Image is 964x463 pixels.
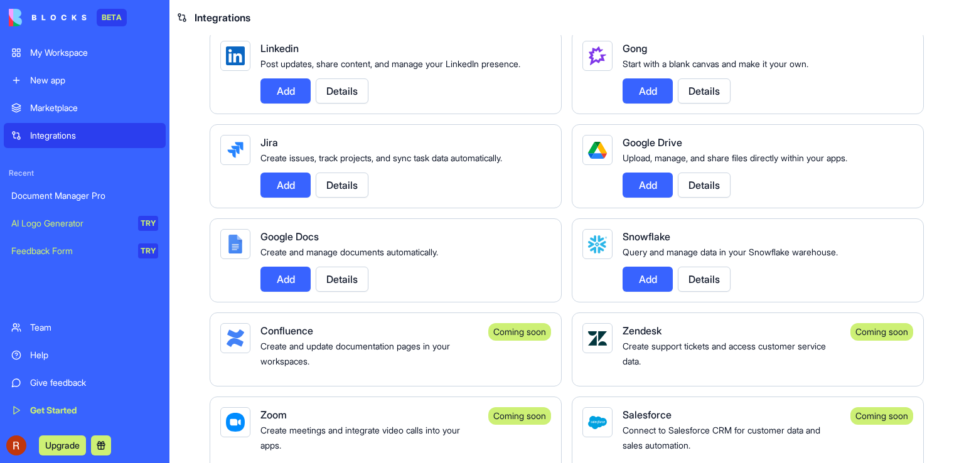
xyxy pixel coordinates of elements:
span: Create issues, track projects, and sync task data automatically. [260,152,502,163]
div: Help [30,349,158,361]
div: Give feedback [30,376,158,389]
div: Get Started [30,404,158,417]
button: Add [623,173,673,198]
span: Create support tickets and access customer service data. [623,341,826,366]
span: Start with a blank canvas and make it your own. [623,58,808,69]
a: Give feedback [4,370,166,395]
span: Google Docs [260,230,319,243]
button: Details [678,267,731,292]
a: My Workspace [4,40,166,65]
button: Details [316,173,368,198]
button: Add [260,173,311,198]
div: Document Manager Pro [11,189,158,202]
div: My Workspace [30,46,158,59]
div: Coming soon [850,323,913,341]
a: Help [4,343,166,368]
a: Upgrade [39,439,86,451]
a: Team [4,315,166,340]
div: Coming soon [488,407,551,425]
div: Coming soon [850,407,913,425]
a: Integrations [4,123,166,148]
span: Upload, manage, and share files directly within your apps. [623,152,847,163]
div: Marketplace [30,102,158,114]
div: Coming soon [488,323,551,341]
a: Feedback FormTRY [4,238,166,263]
a: BETA [9,9,127,26]
a: Get Started [4,398,166,423]
img: logo [9,9,87,26]
span: Create and manage documents automatically. [260,247,438,257]
span: Query and manage data in your Snowflake warehouse. [623,247,838,257]
button: Details [316,267,368,292]
div: Feedback Form [11,245,129,257]
img: ACg8ocK4BY4_wpnMdKKfK10f42NGOtIoLhMGWlXiNI7zlJQ6F33OOQ=s96-c [6,435,26,455]
span: Create and update documentation pages in your workspaces. [260,341,450,366]
a: New app [4,68,166,93]
span: Confluence [260,324,313,337]
button: Details [678,173,731,198]
span: Google Drive [623,136,682,149]
span: Jira [260,136,278,149]
span: Zoom [260,408,287,421]
a: AI Logo GeneratorTRY [4,211,166,236]
span: Salesforce [623,408,672,421]
span: Linkedin [260,42,299,55]
button: Upgrade [39,435,86,455]
a: Marketplace [4,95,166,120]
span: Create meetings and integrate video calls into your apps. [260,425,460,450]
div: TRY [138,216,158,231]
span: Gong [623,42,647,55]
button: Add [260,267,311,292]
span: Zendesk [623,324,661,337]
a: Document Manager Pro [4,183,166,208]
div: New app [30,74,158,87]
div: Team [30,321,158,334]
div: TRY [138,243,158,258]
div: BETA [97,9,127,26]
button: Details [316,78,368,104]
button: Add [623,267,673,292]
span: Recent [4,168,166,178]
span: Post updates, share content, and manage your LinkedIn presence. [260,58,520,69]
span: Connect to Salesforce CRM for customer data and sales automation. [623,425,820,450]
button: Add [260,78,311,104]
button: Details [678,78,731,104]
button: Add [623,78,673,104]
div: AI Logo Generator [11,217,129,230]
span: Snowflake [623,230,670,243]
div: Integrations [30,129,158,142]
span: Integrations [195,10,250,25]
